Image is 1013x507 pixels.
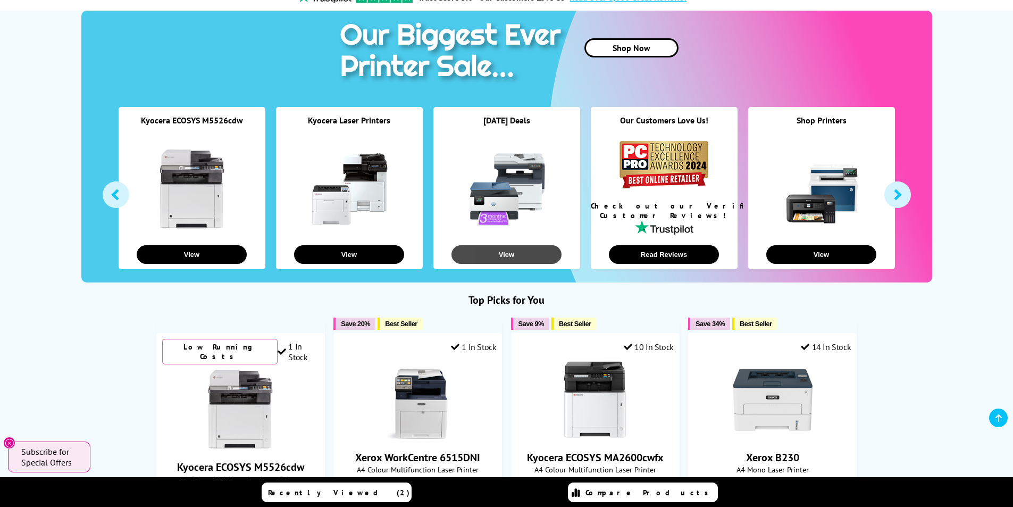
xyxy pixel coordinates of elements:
button: Save 34% [688,318,730,330]
button: Best Seller [732,318,777,330]
img: Kyocera ECOSYS MA2600cwfx [555,360,635,440]
span: Save 9% [518,320,544,328]
span: Recently Viewed (2) [268,488,410,497]
img: Kyocera ECOSYS M5526cdw [200,370,280,450]
span: A4 Mono Laser Printer [694,464,851,475]
a: Compare Products [568,483,718,502]
button: Save 9% [511,318,549,330]
span: Save 34% [696,320,725,328]
div: 10 In Stock [624,342,674,352]
a: Xerox WorkCentre 6515DNI [355,451,480,464]
a: Kyocera ECOSYS MA2600cwfx [527,451,664,464]
button: View [451,245,562,264]
span: Best Seller [740,320,772,328]
a: Kyocera Laser Printers [308,115,390,126]
img: printer sale [334,11,572,94]
button: Best Seller [551,318,597,330]
button: Close [3,437,15,449]
div: Low Running Costs [162,339,278,364]
a: Kyocera ECOSYS M5526cdw [177,460,304,474]
a: Kyocera ECOSYS M5526cdw [200,441,280,452]
div: [DATE] Deals [433,115,580,139]
button: Best Seller [378,318,423,330]
button: View [137,245,247,264]
span: A4 Colour Multifunction Laser Printer [517,464,674,475]
button: Save 20% [333,318,375,330]
a: Xerox B230 [733,431,813,442]
a: Xerox B230 [746,451,799,464]
a: Shop Now [584,38,679,57]
button: Read Reviews [609,245,719,264]
button: View [766,245,876,264]
a: Recently Viewed (2) [262,483,412,502]
div: Shop Printers [748,115,895,139]
div: Check out our Verified Customer Reviews! [591,201,738,220]
div: 1 In Stock [451,342,497,352]
a: Xerox WorkCentre 6515DNI [378,431,458,442]
div: 1 In Stock [278,341,319,362]
a: Kyocera ECOSYS M5526cdw [141,115,243,126]
span: A4 Colour Multifunction Laser Printer [339,464,496,475]
span: Subscribe for Special Offers [21,446,80,468]
span: Best Seller [559,320,591,328]
img: Xerox WorkCentre 6515DNI [378,360,458,440]
div: Our Customers Love Us! [591,115,738,139]
span: Best Seller [385,320,417,328]
div: 14 In Stock [801,342,851,352]
span: Compare Products [585,488,714,497]
a: Kyocera ECOSYS MA2600cwfx [555,431,635,442]
img: Xerox B230 [733,360,813,440]
span: Save 20% [341,320,370,328]
span: A4 Colour Multifunction Laser Printer [162,474,319,484]
button: View [294,245,404,264]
